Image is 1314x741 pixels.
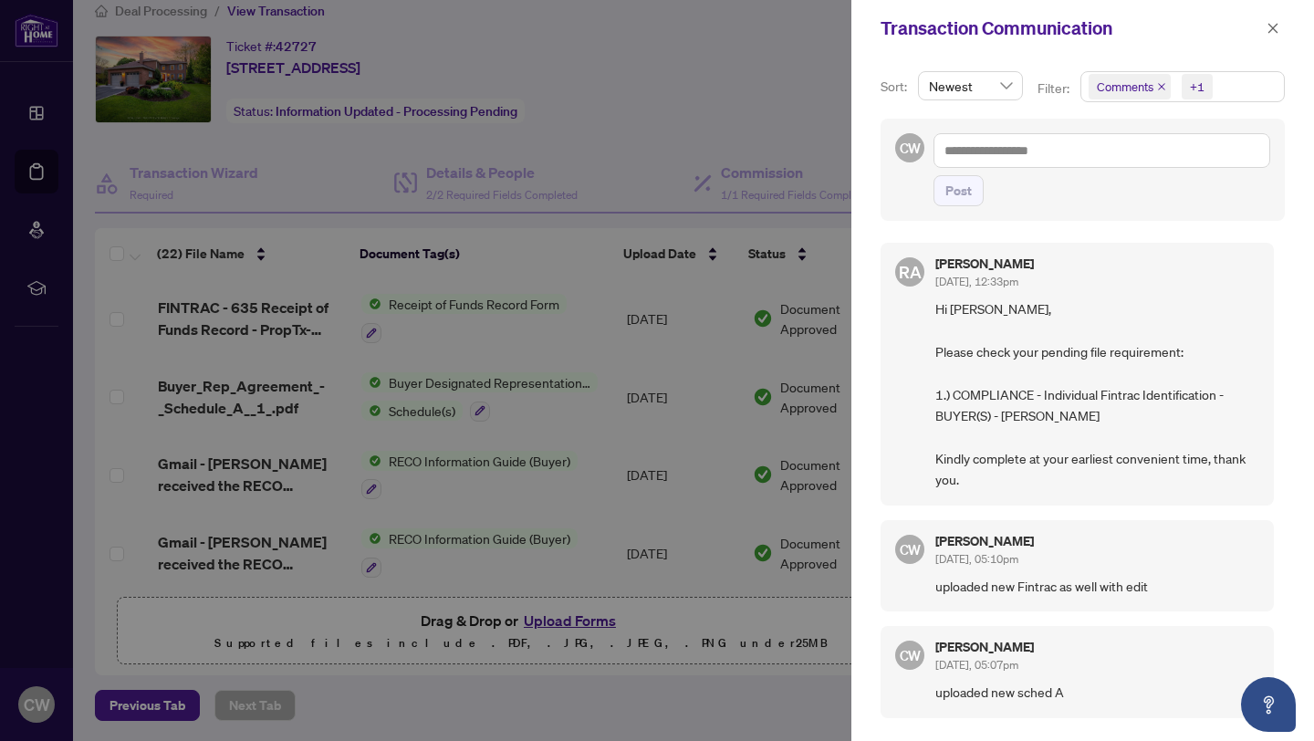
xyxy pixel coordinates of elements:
[899,138,921,159] span: CW
[881,77,911,97] p: Sort:
[935,552,1018,566] span: [DATE], 05:10pm
[1157,82,1166,91] span: close
[1089,74,1171,99] span: Comments
[899,645,921,666] span: CW
[929,72,1012,99] span: Newest
[935,682,1259,703] span: uploaded new sched A
[1038,78,1072,99] p: Filter:
[933,175,984,206] button: Post
[935,275,1018,288] span: [DATE], 12:33pm
[935,257,1034,270] h5: [PERSON_NAME]
[935,576,1259,597] span: uploaded new Fintrac as well with edit
[935,641,1034,653] h5: [PERSON_NAME]
[1097,78,1153,96] span: Comments
[1241,677,1296,732] button: Open asap
[1190,78,1204,96] div: +1
[899,538,921,559] span: CW
[935,298,1259,490] span: Hi [PERSON_NAME], Please check your pending file requirement: 1.) COMPLIANCE - Individual Fintrac...
[881,15,1261,42] div: Transaction Communication
[1267,22,1279,35] span: close
[899,259,922,285] span: RA
[935,658,1018,672] span: [DATE], 05:07pm
[935,535,1034,548] h5: [PERSON_NAME]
